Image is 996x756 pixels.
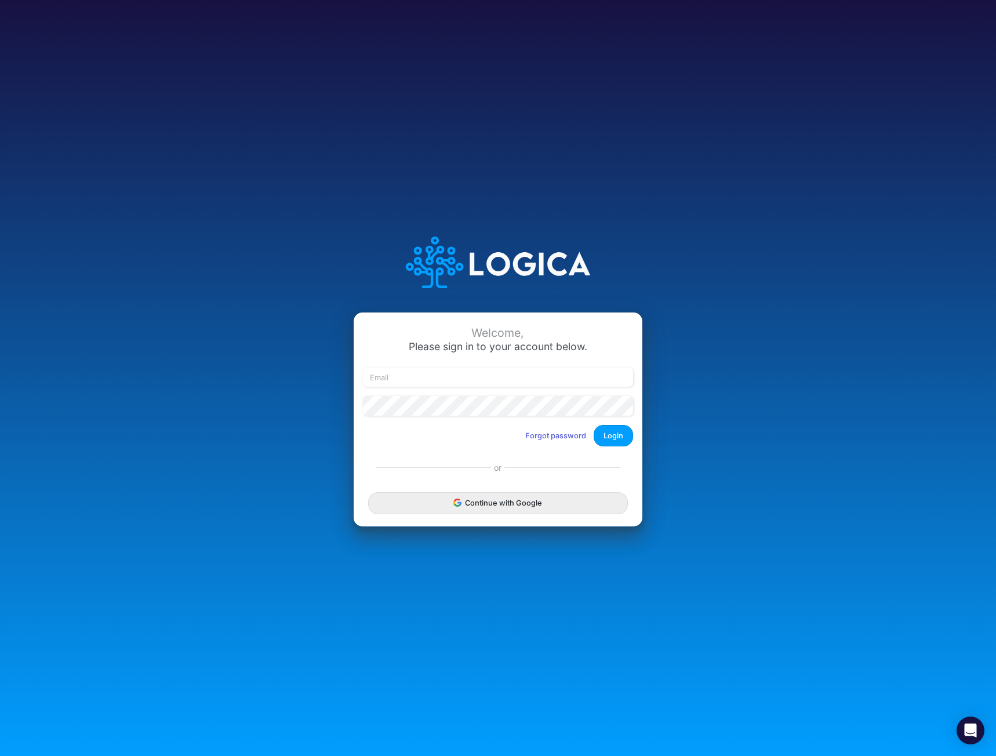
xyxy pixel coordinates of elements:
[363,326,633,340] div: Welcome,
[363,368,633,387] input: Email
[594,425,633,446] button: Login
[957,717,984,744] div: Open Intercom Messenger
[518,426,594,445] button: Forgot password
[409,340,587,352] span: Please sign in to your account below.
[368,492,628,514] button: Continue with Google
